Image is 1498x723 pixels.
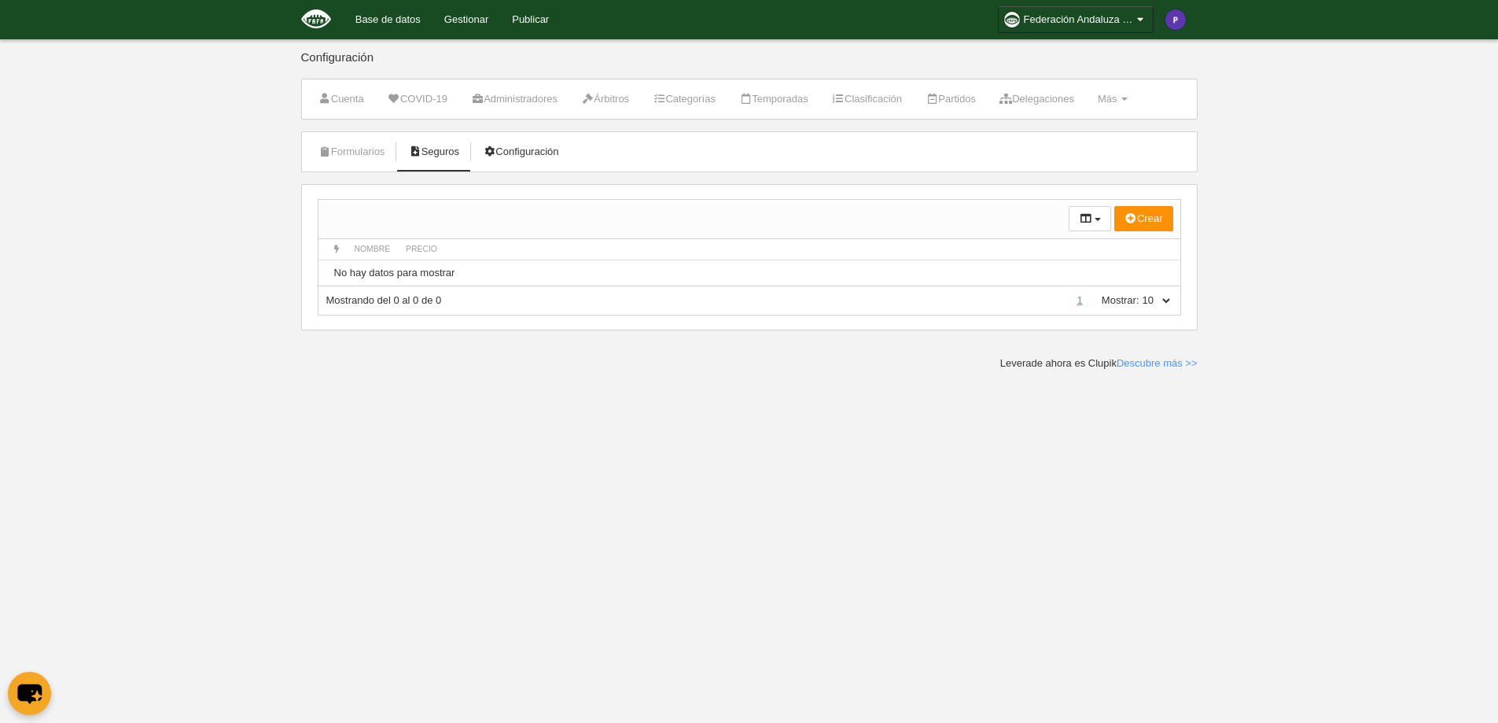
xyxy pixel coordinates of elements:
[326,294,442,306] span: Mostrando del 0 al 0 de 0
[1024,12,1134,28] span: Federación Andaluza de Fútbol Americano
[406,245,437,253] span: Precio
[301,9,331,28] img: Federación Andaluza de Fútbol Americano
[1004,12,1020,28] img: OaPSKd2Ae47e.30x30.jpg
[1117,357,1198,369] a: Descubre más >>
[644,87,724,111] a: Categorías
[1114,206,1173,231] button: Crear
[1000,356,1198,371] div: Leverade ahora es Clupik
[310,140,394,164] a: Formularios
[1074,294,1086,306] a: 1
[379,87,456,111] a: COVID-19
[399,140,468,164] a: Seguros
[731,87,817,111] a: Temporadas
[572,87,638,111] a: Árbitros
[301,51,1198,79] div: Configuración
[1165,9,1186,30] img: c2l6ZT0zMHgzMCZmcz05JnRleHQ9UCZiZz01ZTM1YjE%3D.png
[8,672,51,715] button: chat-button
[355,245,391,253] span: Nombre
[1086,293,1139,308] label: Mostrar:
[1098,93,1117,105] span: Más
[474,140,567,164] a: Configuración
[462,87,566,111] a: Administradores
[823,87,911,111] a: Clasificación
[1089,87,1136,111] a: Más
[991,87,1083,111] a: Delegaciones
[310,87,373,111] a: Cuenta
[334,266,1165,280] div: No hay datos para mostrar
[998,6,1154,33] a: Federación Andaluza de Fútbol Americano
[917,87,985,111] a: Partidos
